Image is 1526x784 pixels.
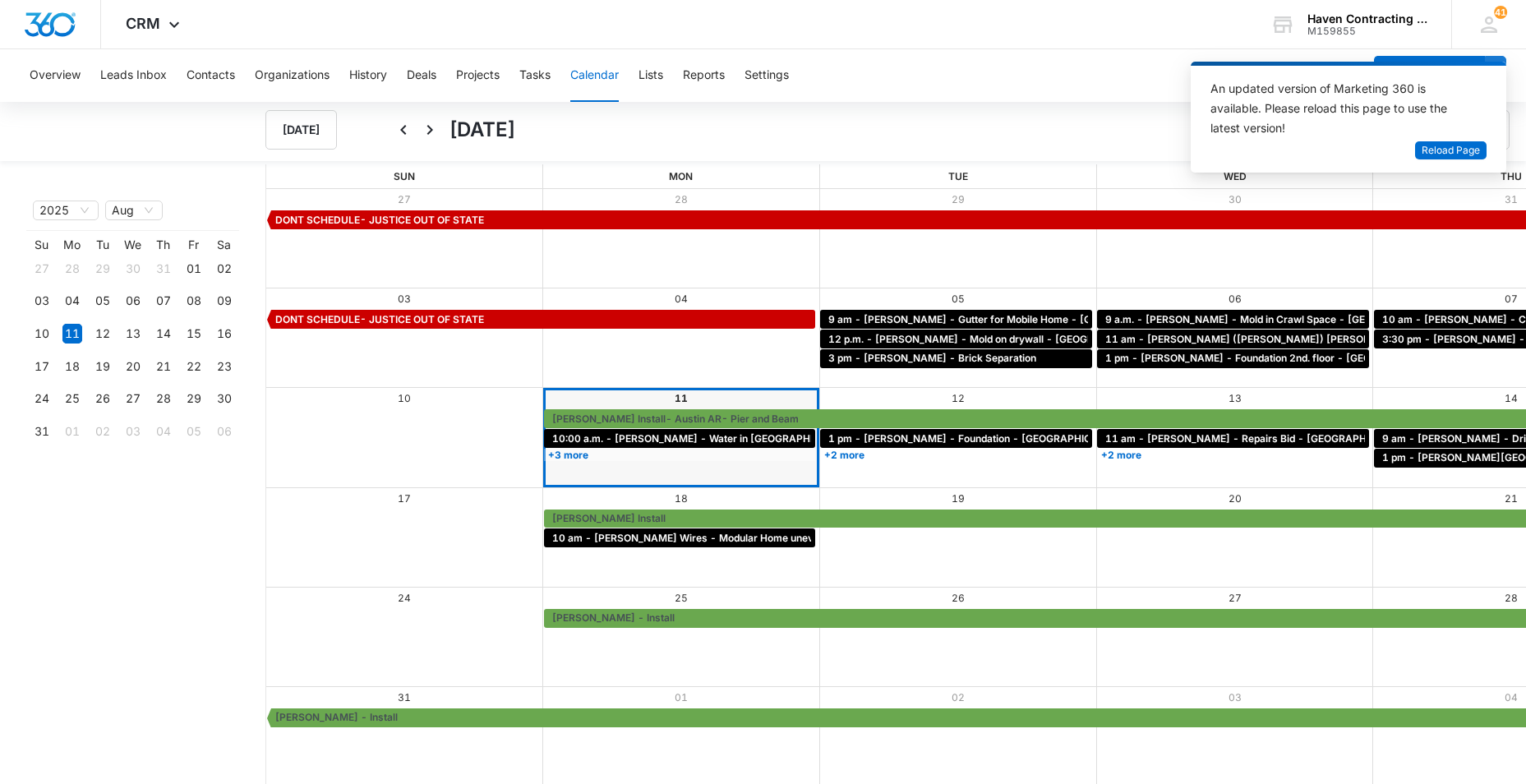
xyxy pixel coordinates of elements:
[952,592,965,604] a: 26
[26,350,57,383] td: 2025-08-17
[87,317,118,350] td: 2025-08-12
[123,259,143,279] div: 30
[675,492,688,505] a: 18
[1505,492,1518,505] a: 21
[675,193,688,205] a: 28
[209,317,239,350] td: 2025-08-16
[390,117,417,143] button: Back
[349,49,387,102] button: History
[184,259,204,279] div: 01
[1101,431,1365,446] div: 11 am - Jack Rankin - Repairs Bid - Springfield
[683,49,725,102] button: Reports
[187,49,235,102] button: Contacts
[552,431,974,446] span: 10:00 a.m. - [PERSON_NAME] - Water in [GEOGRAPHIC_DATA] - [GEOGRAPHIC_DATA]
[57,350,87,383] td: 2025-08-18
[26,252,57,285] td: 2025-07-27
[123,324,143,344] div: 13
[178,285,209,318] td: 2025-08-08
[123,291,143,311] div: 06
[32,389,52,408] div: 24
[548,531,812,546] div: 10 am - Corrina Wires - Modular Home uneven floors - Jonesboro
[30,49,81,102] button: Overview
[184,357,204,376] div: 22
[570,49,619,102] button: Calendar
[398,193,411,205] a: 27
[87,350,118,383] td: 2025-08-19
[178,350,209,383] td: 2025-08-22
[450,115,515,145] h1: [DATE]
[1307,25,1427,37] div: account id
[214,357,234,376] div: 23
[1229,392,1242,404] a: 13
[26,317,57,350] td: 2025-08-10
[118,285,148,318] td: 2025-08-06
[1307,12,1427,25] div: account name
[87,415,118,448] td: 2025-09-02
[820,449,1092,461] a: +2 more
[398,691,411,703] a: 31
[669,170,693,182] span: Mon
[1494,6,1507,19] span: 41
[26,238,57,252] th: Su
[209,238,239,252] th: Sa
[93,357,113,376] div: 19
[1101,351,1365,366] div: 1 pm - Jonathan Miller - Foundation 2nd. floor - Bald Knob
[154,291,173,311] div: 07
[214,259,234,279] div: 02
[1422,143,1480,159] span: Reload Page
[824,332,1088,347] div: 12 p.m. - Keith Baker - Mold on drywall - Pleasant Plains
[62,422,82,441] div: 01
[214,389,234,408] div: 30
[675,691,688,703] a: 01
[87,285,118,318] td: 2025-08-05
[275,710,398,725] span: [PERSON_NAME] - Install
[1229,293,1242,305] a: 06
[178,383,209,416] td: 2025-08-29
[1505,691,1518,703] a: 04
[828,332,1161,347] span: 12 p.m. - [PERSON_NAME] - Mold on drywall - [GEOGRAPHIC_DATA]
[519,49,551,102] button: Tasks
[552,531,973,546] span: 10 am - [PERSON_NAME] Wires - Modular Home uneven floors - [GEOGRAPHIC_DATA]
[824,312,1088,327] div: 9 am - Teresa Brown - Gutter for Mobile Home - Cave City
[26,383,57,416] td: 2025-08-24
[398,592,411,604] a: 24
[154,422,173,441] div: 04
[118,317,148,350] td: 2025-08-13
[148,415,178,448] td: 2025-09-04
[265,110,337,150] button: [DATE]
[123,357,143,376] div: 20
[123,389,143,408] div: 27
[1505,392,1518,404] a: 14
[32,291,52,311] div: 03
[26,415,57,448] td: 2025-08-31
[456,49,500,102] button: Projects
[123,422,143,441] div: 03
[184,324,204,344] div: 15
[184,389,204,408] div: 29
[214,291,234,311] div: 09
[952,691,965,703] a: 02
[26,285,57,318] td: 2025-08-03
[112,201,156,219] span: Aug
[178,252,209,285] td: 2025-08-01
[57,285,87,318] td: 2025-08-04
[184,291,204,311] div: 08
[148,383,178,416] td: 2025-08-28
[154,259,173,279] div: 31
[1494,6,1507,19] div: notifications count
[148,350,178,383] td: 2025-08-21
[209,415,239,448] td: 2025-09-06
[398,293,411,305] a: 03
[828,431,1238,446] span: 1 pm - [PERSON_NAME] - Foundation - [GEOGRAPHIC_DATA], [GEOGRAPHIC_DATA]
[93,291,113,311] div: 05
[126,15,160,32] span: CRM
[62,357,82,376] div: 18
[209,383,239,416] td: 2025-08-30
[1229,691,1242,703] a: 03
[87,238,118,252] th: Tu
[178,238,209,252] th: Fr
[1105,431,1413,446] span: 11 am - [PERSON_NAME] - Repairs Bid - [GEOGRAPHIC_DATA]
[952,293,965,305] a: 05
[255,49,330,102] button: Organizations
[275,213,484,228] span: DONT SCHEDULE- JUSTICE OUT OF STATE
